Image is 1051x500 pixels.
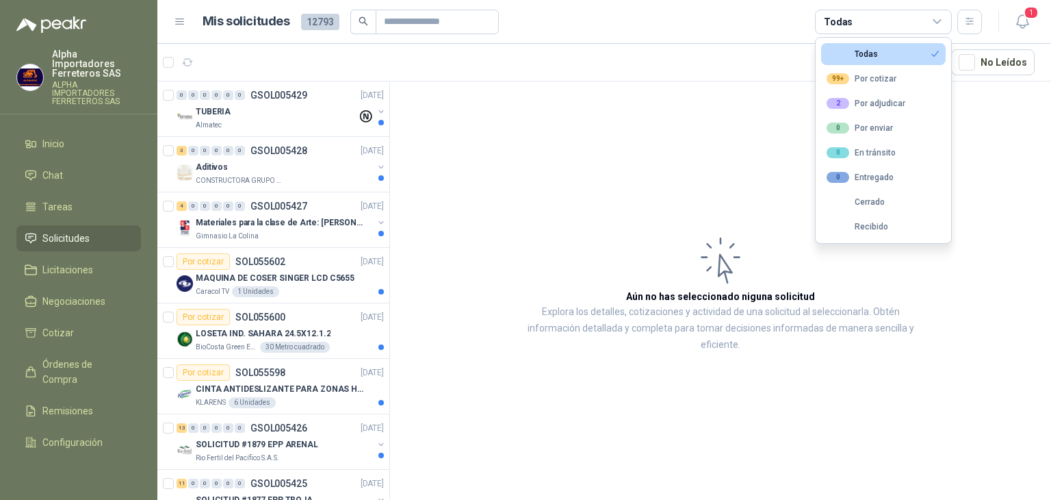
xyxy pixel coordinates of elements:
div: 0 [211,423,222,433]
div: 99+ [827,73,849,84]
div: 0 [188,423,198,433]
p: KLARENS [196,397,226,408]
a: 3 0 0 0 0 0 GSOL005428[DATE] Company LogoAditivosCONSTRUCTORA GRUPO FIP [177,142,387,186]
a: Configuración [16,429,141,455]
div: 0 [211,146,222,155]
img: Company Logo [177,275,193,292]
div: 4 [177,201,187,211]
div: 0 [188,201,198,211]
p: MAQUINA DE COSER SINGER LCD C5655 [196,272,354,285]
div: 0 [188,479,198,488]
p: [DATE] [361,311,384,324]
p: TUBERIA [196,105,231,118]
p: [DATE] [361,366,384,379]
img: Company Logo [177,386,193,403]
img: Company Logo [17,64,43,90]
div: 2 [827,98,849,109]
a: Por cotizarSOL055602[DATE] Company LogoMAQUINA DE COSER SINGER LCD C5655Caracol TV1 Unidades [157,248,389,303]
div: 0 [223,90,233,100]
div: 0 [223,479,233,488]
span: 12793 [301,14,339,30]
p: Materiales para la clase de Arte: [PERSON_NAME] [196,216,366,229]
span: Órdenes de Compra [42,357,128,387]
div: Por cotizar [827,73,896,84]
div: Por cotizar [177,364,230,381]
a: Solicitudes [16,225,141,251]
a: Licitaciones [16,257,141,283]
div: 0 [211,479,222,488]
div: 0 [177,90,187,100]
p: [DATE] [361,477,384,490]
div: 0 [200,90,210,100]
p: [DATE] [361,422,384,435]
div: 0 [200,423,210,433]
span: Cotizar [42,325,74,340]
div: Por adjudicar [827,98,905,109]
div: 0 [235,146,245,155]
div: 0 [223,146,233,155]
a: 13 0 0 0 0 0 GSOL005426[DATE] Company LogoSOLICITUD #1879 EPP ARENALRio Fertil del Pacífico S.A.S. [177,420,387,464]
p: GSOL005425 [250,479,307,488]
button: Cerrado [821,191,946,213]
p: Explora los detalles, cotizaciones y actividad de una solicitud al seleccionarla. Obtén informaci... [527,304,914,353]
a: 0 0 0 0 0 0 GSOL005429[DATE] Company LogoTUBERIAAlmatec [177,87,387,131]
button: 0Por enviar [821,117,946,139]
p: SOL055598 [235,368,285,377]
div: 11 [177,479,187,488]
span: 1 [1024,6,1039,19]
p: Caracol TV [196,286,229,297]
a: Órdenes de Compra [16,351,141,392]
img: Company Logo [177,442,193,458]
img: Logo peakr [16,16,86,33]
a: Chat [16,162,141,188]
a: Tareas [16,194,141,220]
p: CINTA ANTIDESLIZANTE PARA ZONAS HUMEDAS [196,383,366,396]
div: En tránsito [827,147,896,158]
p: BioCosta Green Energy S.A.S [196,342,257,353]
img: Company Logo [177,331,193,347]
p: LOSETA IND. SAHARA 24.5X12.1.2 [196,327,330,340]
span: Remisiones [42,403,93,418]
p: Gimnasio La Colina [196,231,259,242]
button: Todas [821,43,946,65]
p: Alpha Importadores Ferreteros SAS [52,49,141,78]
div: 0 [200,479,210,488]
p: SOLICITUD #1879 EPP ARENAL [196,438,318,451]
p: GSOL005427 [250,201,307,211]
div: 0 [211,201,222,211]
div: Cerrado [827,197,885,207]
div: 0 [235,423,245,433]
span: Licitaciones [42,262,93,277]
div: 0 [235,90,245,100]
p: Rio Fertil del Pacífico S.A.S. [196,453,279,464]
div: 0 [200,146,210,155]
span: search [359,16,368,26]
div: Por enviar [827,123,893,134]
span: Negociaciones [42,294,105,309]
div: Por cotizar [177,253,230,270]
img: Company Logo [177,220,193,236]
div: 3 [177,146,187,155]
img: Company Logo [177,164,193,181]
div: 0 [188,146,198,155]
button: Recibido [821,216,946,238]
button: 2Por adjudicar [821,92,946,114]
a: Por cotizarSOL055598[DATE] Company LogoCINTA ANTIDESLIZANTE PARA ZONAS HUMEDASKLARENS6 Unidades [157,359,389,414]
button: No Leídos [951,49,1035,75]
p: SOL055602 [235,257,285,266]
h1: Mis solicitudes [203,12,290,32]
div: 0 [235,201,245,211]
p: [DATE] [361,145,384,158]
div: Por cotizar [177,309,230,325]
div: Todas [824,14,853,29]
p: CONSTRUCTORA GRUPO FIP [196,175,282,186]
p: ALPHA IMPORTADORES FERRETEROS SAS [52,81,141,105]
div: 30 Metro cuadrado [260,342,330,353]
p: [DATE] [361,89,384,102]
span: Manuales y ayuda [42,466,120,482]
div: 1 Unidades [232,286,279,297]
div: 6 Unidades [229,397,276,408]
p: Aditivos [196,161,228,174]
div: 0 [827,147,849,158]
span: Solicitudes [42,231,90,246]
